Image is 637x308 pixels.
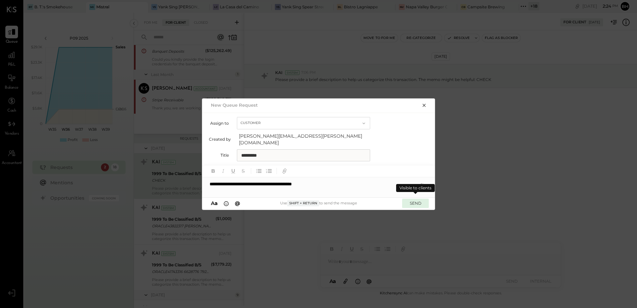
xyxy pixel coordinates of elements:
button: Italic [219,167,228,175]
div: Visible to clients [396,184,435,192]
div: Use to send the message [242,200,395,206]
button: Bold [209,167,218,175]
label: Assign to [209,121,229,126]
span: [PERSON_NAME][EMAIL_ADDRESS][PERSON_NAME][DOMAIN_NAME] [239,133,372,146]
span: @ [235,200,240,206]
label: Title [209,153,229,158]
span: a [215,200,218,206]
button: @ [233,200,242,207]
button: Unordered List [255,167,263,175]
button: Underline [229,167,238,175]
button: Ordered List [265,167,273,175]
span: Shift + Return [287,200,319,206]
h2: New Queue Request [211,102,258,108]
button: Customer [237,117,370,129]
button: Aa [209,200,220,207]
button: Strikethrough [239,167,248,175]
button: SEND [402,199,429,208]
button: Add URL [280,167,289,175]
label: Created by [209,137,231,142]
